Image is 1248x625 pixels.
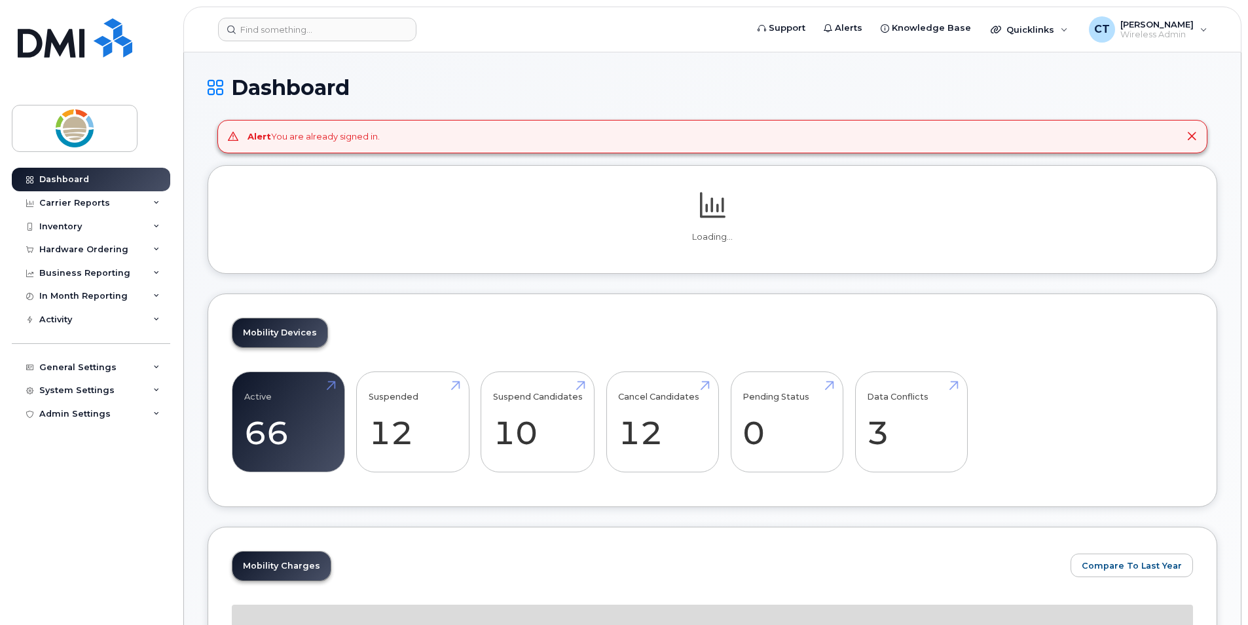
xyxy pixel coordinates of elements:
[369,379,457,465] a: Suspended 12
[493,379,583,465] a: Suspend Candidates 10
[248,131,271,142] strong: Alert
[244,379,333,465] a: Active 66
[743,379,831,465] a: Pending Status 0
[232,318,327,347] a: Mobility Devices
[618,379,707,465] a: Cancel Candidates 12
[208,76,1217,99] h1: Dashboard
[867,379,955,465] a: Data Conflicts 3
[1071,554,1193,577] button: Compare To Last Year
[232,231,1193,243] p: Loading...
[232,552,331,580] a: Mobility Charges
[1082,559,1182,572] span: Compare To Last Year
[248,130,380,143] div: You are already signed in.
